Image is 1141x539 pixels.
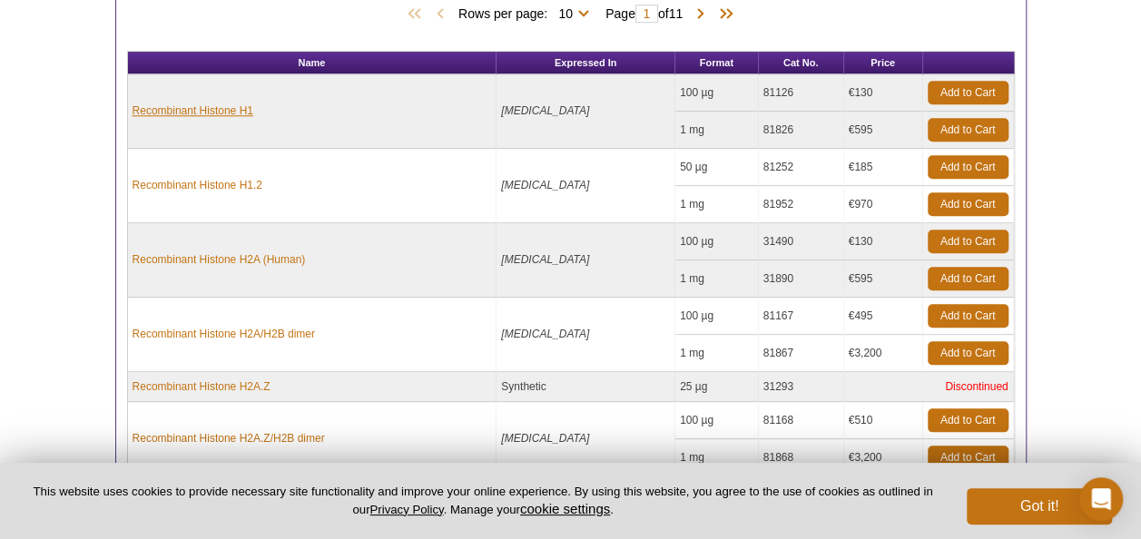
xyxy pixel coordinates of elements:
[759,223,844,260] td: 31490
[133,103,253,119] a: Recombinant Histone H1
[133,430,325,446] a: Recombinant Histone H2A.Z/H2B dimer
[675,149,759,186] td: 50 µg
[501,328,589,340] i: [MEDICAL_DATA]
[844,186,923,223] td: €970
[675,186,759,223] td: 1 mg
[844,372,1014,402] td: Discontinued
[675,74,759,112] td: 100 µg
[133,251,306,268] a: Recombinant Histone H2A (Human)
[928,192,1008,216] a: Add to Cart
[844,335,923,372] td: €3,200
[675,372,759,402] td: 25 µg
[928,81,1008,104] a: Add to Cart
[520,501,610,516] button: cookie settings
[1079,477,1123,521] div: Open Intercom Messenger
[675,223,759,260] td: 100 µg
[844,260,923,298] td: €595
[928,304,1008,328] a: Add to Cart
[133,378,270,395] a: Recombinant Histone H2A.Z
[668,6,683,21] span: 11
[759,74,844,112] td: 81126
[928,155,1008,179] a: Add to Cart
[928,446,1008,469] a: Add to Cart
[928,408,1008,432] a: Add to Cart
[501,104,589,117] i: [MEDICAL_DATA]
[967,488,1112,524] button: Got it!
[675,335,759,372] td: 1 mg
[759,186,844,223] td: 81952
[844,74,923,112] td: €130
[759,298,844,335] td: 81167
[133,326,315,342] a: Recombinant Histone H2A/H2B dimer
[431,5,449,24] span: Previous Page
[501,179,589,191] i: [MEDICAL_DATA]
[675,298,759,335] td: 100 µg
[133,177,262,193] a: Recombinant Histone H1.2
[675,260,759,298] td: 1 mg
[675,402,759,439] td: 100 µg
[759,372,844,402] td: 31293
[759,402,844,439] td: 81168
[501,432,589,445] i: [MEDICAL_DATA]
[759,112,844,149] td: 81826
[497,52,675,74] th: Expressed In
[844,298,923,335] td: €495
[844,223,923,260] td: €130
[501,253,589,266] i: [MEDICAL_DATA]
[928,230,1008,253] a: Add to Cart
[675,112,759,149] td: 1 mg
[928,341,1008,365] a: Add to Cart
[928,118,1008,142] a: Add to Cart
[29,484,937,518] p: This website uses cookies to provide necessary site functionality and improve your online experie...
[759,260,844,298] td: 31890
[844,149,923,186] td: €185
[369,503,443,516] a: Privacy Policy
[844,439,923,476] td: €3,200
[844,112,923,149] td: €595
[844,402,923,439] td: €510
[458,4,596,22] span: Rows per page:
[128,52,497,74] th: Name
[497,372,675,402] td: Synthetic
[404,5,431,24] span: First Page
[844,52,923,74] th: Price
[759,439,844,476] td: 81868
[675,439,759,476] td: 1 mg
[596,5,692,23] span: Page of
[759,335,844,372] td: 81867
[759,149,844,186] td: 81252
[759,52,844,74] th: Cat No.
[675,52,759,74] th: Format
[710,5,737,24] span: Last Page
[928,267,1008,290] a: Add to Cart
[692,5,710,24] span: Next Page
